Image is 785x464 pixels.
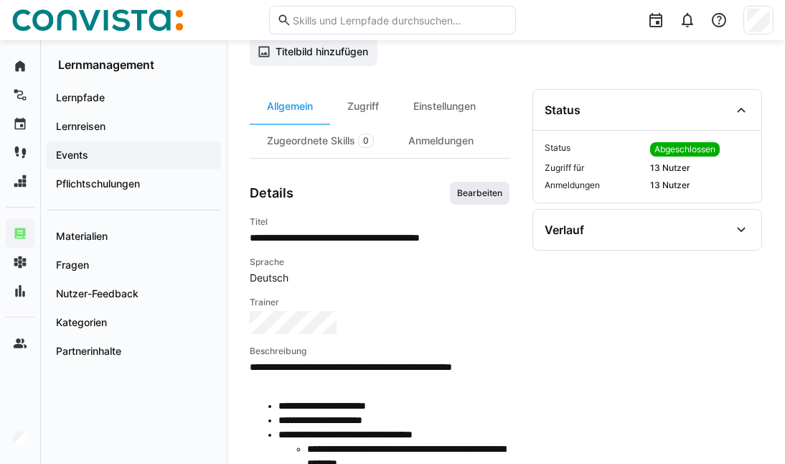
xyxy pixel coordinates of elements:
[456,187,504,199] span: Bearbeiten
[650,180,750,191] span: 13 Nutzer
[250,256,509,268] h4: Sprache
[250,345,509,357] h4: Beschreibung
[545,180,644,191] span: Anmeldungen
[250,89,330,124] div: Allgemein
[650,162,750,174] span: 13 Nutzer
[330,89,396,124] div: Zugriff
[545,162,644,174] span: Zugriff für
[363,135,369,147] span: 0
[250,297,509,308] h4: Trainer
[545,223,584,237] div: Verlauf
[396,89,493,124] div: Einstellungen
[250,124,391,158] div: Zugeordnete Skills
[250,185,293,201] h3: Details
[291,14,509,27] input: Skills und Lernpfade durchsuchen…
[250,216,509,228] h4: Titel
[391,124,491,158] div: Anmeldungen
[545,142,644,157] span: Status
[250,37,377,66] button: Titelbild hinzufügen
[654,144,715,155] span: Abgeschlossen
[545,103,580,117] div: Status
[273,45,370,59] span: Titelbild hinzufügen
[250,271,509,285] span: Deutsch
[450,182,509,205] button: Bearbeiten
